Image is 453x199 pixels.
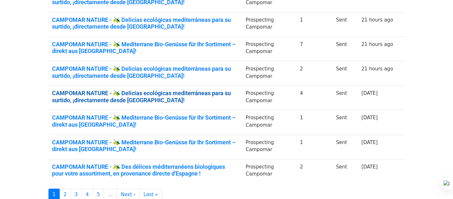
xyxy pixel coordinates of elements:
[52,65,238,79] a: CAMPOMAR NATURE - 🫒 Delicias ecológicas mediterráneas para su surtido, ¡directamente desde [GEOGR...
[296,61,332,86] td: 2
[52,90,238,104] a: CAMPOMAR NATURE - 🫒 Delicias ecológicas mediterráneas para su surtido, ¡directamente desde [GEOGR...
[52,163,238,177] a: CAMPOMAR NATURE - 🫒 Des délices méditerranéens biologiques pour votre assortiment, en provenance ...
[332,61,358,86] td: Sent
[362,90,378,96] a: [DATE]
[332,86,358,110] td: Sent
[296,110,332,135] td: 1
[332,12,358,37] td: Sent
[362,164,378,170] a: [DATE]
[362,140,378,145] a: [DATE]
[332,110,358,135] td: Sent
[242,135,296,159] td: Prospecting Campomar
[52,114,238,128] a: CAMPOMAR NATURE - 🫒 Mediterrane Bio-Genüsse für Ihr Sortiment – direkt aus [GEOGRAPHIC_DATA]!
[332,159,358,184] td: Sent
[362,66,393,72] a: 21 hours ago
[362,41,393,47] a: 21 hours ago
[52,139,238,153] a: CAMPOMAR NATURE - 🫒 Mediterrane Bio-Genüsse für Ihr Sortiment – direkt aus [GEOGRAPHIC_DATA]!
[362,115,378,121] a: [DATE]
[332,37,358,61] td: Sent
[296,86,332,110] td: 4
[296,12,332,37] td: 1
[296,135,332,159] td: 1
[242,61,296,86] td: Prospecting Campomar
[52,16,238,30] a: CAMPOMAR NATURE - 🫒 Delicias ecológicas mediterráneas para su surtido, ¡directamente desde [GEOGR...
[421,168,453,199] div: Chat-Widget
[296,159,332,184] td: 2
[242,159,296,184] td: Prospecting Campomar
[242,86,296,110] td: Prospecting Campomar
[242,37,296,61] td: Prospecting Campomar
[421,168,453,199] iframe: Chat Widget
[296,37,332,61] td: 7
[242,110,296,135] td: Prospecting Campomar
[52,41,238,55] a: CAMPOMAR NATURE - 🫒 Mediterrane Bio-Genüsse für Ihr Sortiment – direkt aus [GEOGRAPHIC_DATA]!
[242,12,296,37] td: Prospecting Campomar
[332,135,358,159] td: Sent
[362,17,393,23] a: 21 hours ago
